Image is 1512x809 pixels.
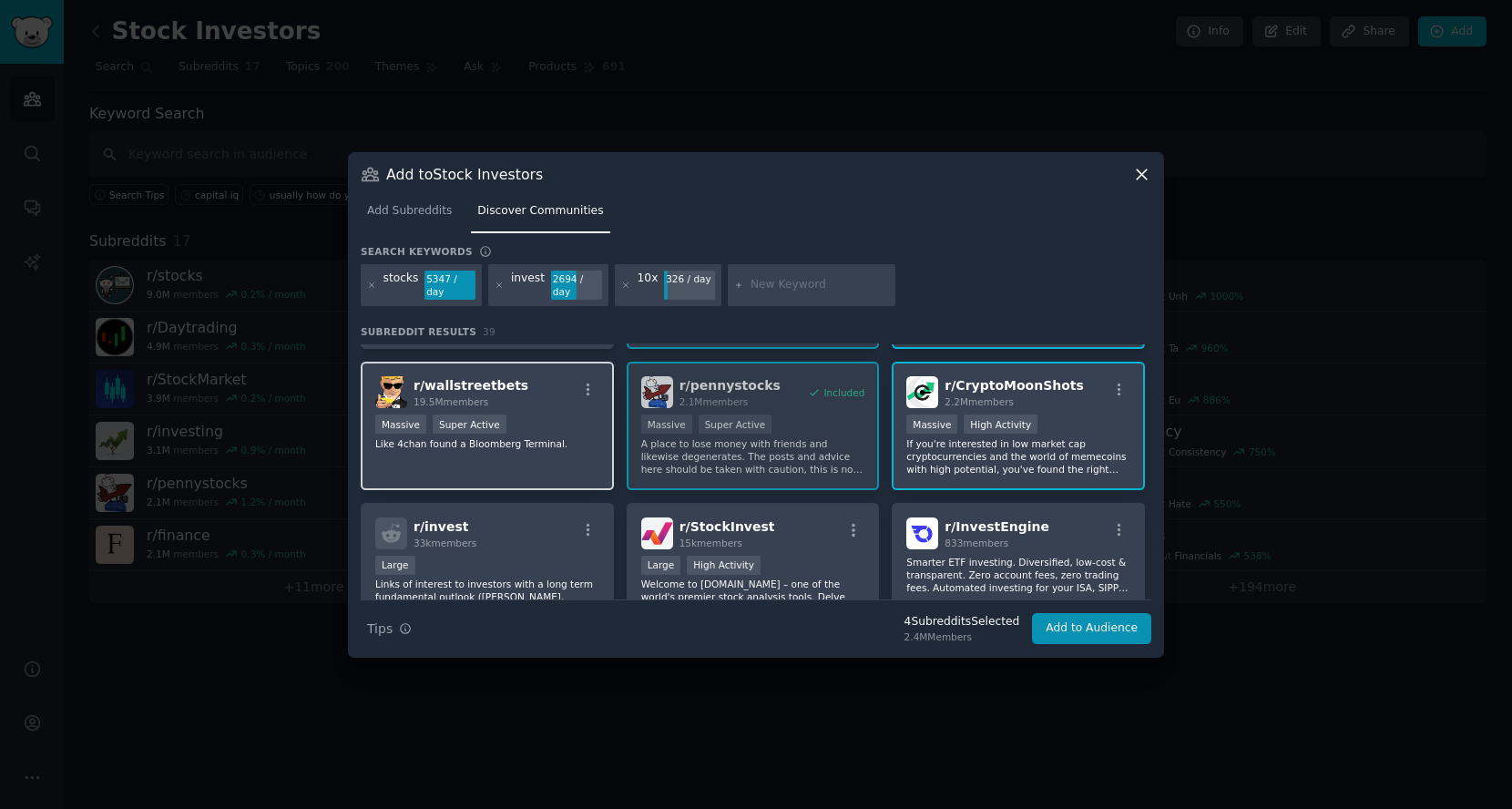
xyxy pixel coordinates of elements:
span: r/ invest [414,519,468,534]
span: 15k members [679,538,742,548]
p: Links of interest to investors with a long term fundamental outlook ([PERSON_NAME], [PERSON_NAME]... [375,578,599,616]
span: Subreddit Results [361,325,476,338]
button: Add to Audience [1032,613,1151,644]
a: Discover Communities [471,197,609,234]
input: New Keyword [751,277,889,293]
p: If you're interested in low market cap cryptocurrencies and the world of memecoins with high pote... [906,437,1130,476]
span: 33k members [414,538,476,548]
p: Welcome to [DOMAIN_NAME] – one of the world's premier stock analysis tools. Delve deep with our a... [641,578,865,616]
div: 2694 / day [551,271,602,300]
span: 19.5M members [414,396,488,407]
img: wallstreetbets [375,376,407,408]
span: 39 [483,326,495,337]
span: r/ CryptoMoonShots [945,378,1084,393]
div: stocks [383,271,419,300]
span: Add Subreddits [367,203,452,220]
h3: Search keywords [361,245,473,258]
p: Like 4chan found a Bloomberg Terminal. [375,437,599,450]
img: InvestEngine [906,517,938,549]
div: invest [511,271,545,300]
p: Smarter ETF investing. Diversified, low-cost & transparent. Zero account fees, zero trading fees.... [906,556,1130,594]
span: r/ wallstreetbets [414,378,528,393]
h3: Add to Stock Investors [386,165,543,184]
div: Massive [906,415,957,434]
span: 833 members [945,538,1008,548]
div: Large [375,556,415,575]
img: StockInvest [641,517,673,549]
div: Massive [375,415,426,434]
div: 2.4M Members [904,630,1020,643]
div: High Activity [964,415,1037,434]
img: CryptoMoonShots [906,376,938,408]
span: r/ StockInvest [679,519,775,534]
div: Super Active [433,415,506,434]
span: Discover Communities [477,203,603,220]
span: 2.2M members [945,396,1014,407]
span: r/ InvestEngine [945,519,1049,534]
a: Add Subreddits [361,197,458,234]
div: 4 Subreddit s Selected [904,614,1020,630]
div: Large [641,556,681,575]
span: Tips [367,620,393,639]
div: 326 / day [664,271,715,287]
div: 5347 / day [424,271,475,300]
div: 10x [638,271,659,300]
div: High Activity [687,556,761,575]
button: Tips [361,613,418,645]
